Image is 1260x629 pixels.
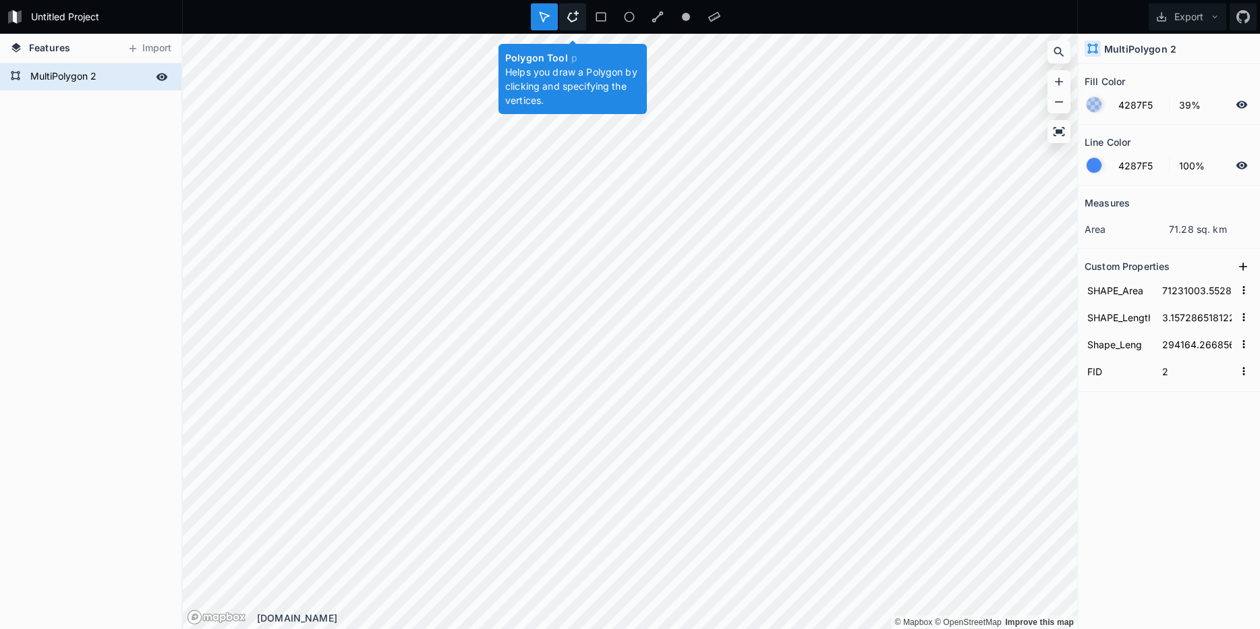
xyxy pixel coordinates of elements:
[257,611,1077,625] div: [DOMAIN_NAME]
[1159,334,1234,354] input: Empty
[1085,280,1153,300] input: Name
[1085,132,1130,153] h2: Line Color
[1085,361,1153,381] input: Name
[1085,256,1170,277] h2: Custom Properties
[187,609,246,625] a: Mapbox logo
[894,618,932,627] a: Mapbox
[1085,71,1125,92] h2: Fill Color
[1159,280,1234,300] input: Empty
[1005,618,1074,627] a: Map feedback
[935,618,1002,627] a: OpenStreetMap
[1149,3,1226,30] button: Export
[505,65,640,107] p: Helps you draw a Polygon by clicking and specifying the vertices.
[505,51,640,65] h4: Polygon Tool
[1159,307,1234,327] input: Empty
[1085,334,1153,354] input: Name
[120,38,178,59] button: Import
[571,52,577,63] span: p
[1169,222,1253,236] dd: 71.28 sq. km
[1159,361,1234,381] input: Empty
[1085,222,1169,236] dt: area
[1085,307,1153,327] input: Name
[29,40,70,55] span: Features
[1085,192,1130,213] h2: Measures
[1104,42,1176,56] h4: MultiPolygon 2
